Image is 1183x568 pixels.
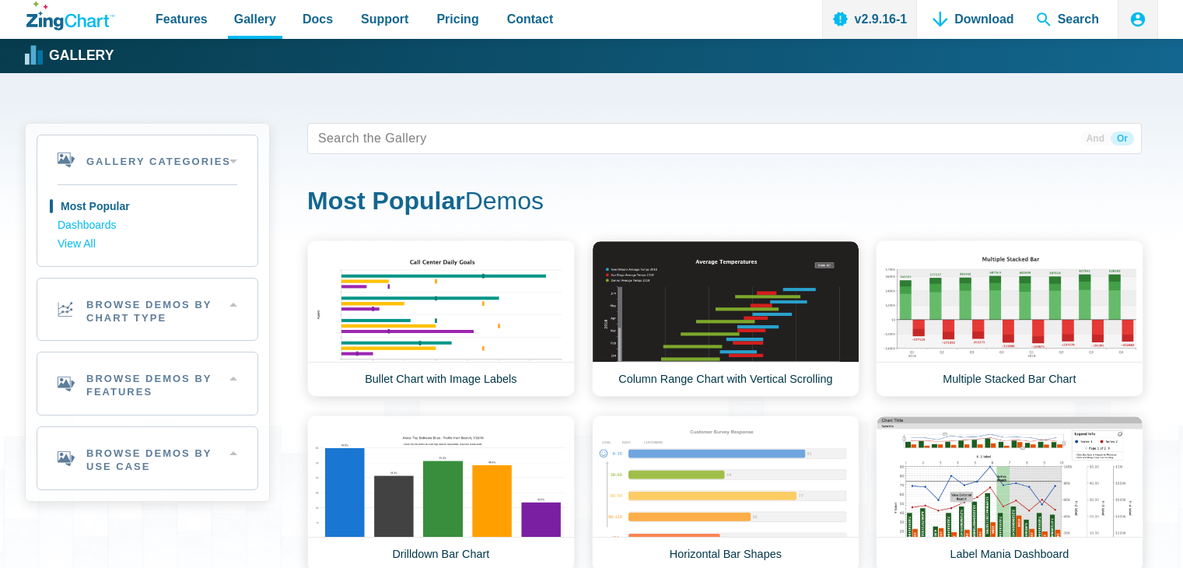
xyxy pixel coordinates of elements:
[234,9,276,30] span: Gallery
[307,187,465,215] strong: Most Popular
[436,9,478,30] span: Pricing
[49,49,114,63] strong: Gallery
[37,427,257,489] h2: Browse Demos By Use Case
[1080,131,1111,146] span: And
[26,2,114,30] a: ZingChart Logo. Click to return to the homepage
[307,240,575,397] a: Bullet Chart with Image Labels
[26,44,114,68] a: Gallery
[876,240,1143,397] a: Multiple Stacked Bar Chart
[58,198,237,216] a: Most Popular
[361,9,408,30] span: Support
[1111,131,1134,146] span: Or
[156,9,208,30] span: Features
[507,9,554,30] span: Contact
[58,216,237,235] a: Dashboards
[58,235,237,254] a: View All
[37,135,257,184] h2: Gallery Categories
[37,279,257,341] h2: Browse Demos By Chart Type
[303,9,333,30] span: Docs
[592,240,859,397] a: Column Range Chart with Vertical Scrolling
[37,352,257,415] h2: Browse Demos By Features
[307,185,1142,220] h1: Demos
